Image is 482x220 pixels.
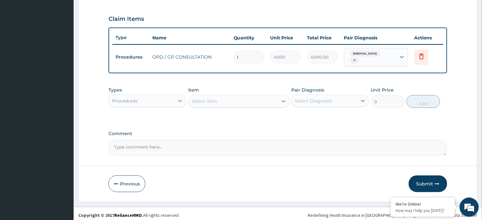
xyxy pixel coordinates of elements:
[188,87,199,93] label: Item
[12,32,26,48] img: d_794563401_company_1708531726252_794563401
[37,68,88,133] span: We're online!
[406,95,440,108] button: Add
[308,212,477,218] div: Redefining Heath Insurance in [GEOGRAPHIC_DATA] using Telemedicine and Data Science!
[149,31,230,44] th: Name
[411,31,443,44] th: Actions
[396,201,450,207] div: We're Online!
[3,150,122,172] textarea: Type your message and hit 'Enter'
[78,212,143,218] strong: Copyright © 2017 .
[149,51,230,63] td: OPD / GP CONSULTATION
[108,131,447,136] label: Comment
[230,31,267,44] th: Quantity
[371,87,394,93] label: Unit Price
[192,98,217,104] div: Select Item
[112,32,149,44] th: Type
[105,3,120,19] div: Minimize live chat window
[350,51,380,57] span: [MEDICAL_DATA]
[114,212,142,218] a: RelianceHMO
[267,31,304,44] th: Unit Price
[291,87,324,93] label: Pair Diagnosis
[295,98,332,104] div: Select Diagnosis
[108,16,144,23] h3: Claim Items
[341,31,411,44] th: Pair Diagnosis
[108,175,145,192] button: Previous
[304,31,341,44] th: Total Price
[112,51,149,63] td: Procedures
[409,175,447,192] button: Submit
[108,87,122,93] label: Types
[350,57,359,64] span: + 1
[112,98,138,104] div: Procedures
[33,36,108,44] div: Chat with us now
[396,208,450,213] p: How may I help you today?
